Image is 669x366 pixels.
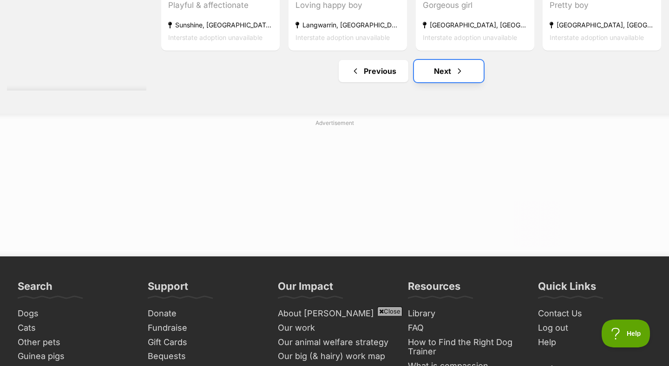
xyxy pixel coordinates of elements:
[404,307,525,321] a: Library
[109,131,560,247] iframe: Advertisement
[160,60,662,82] nav: Pagination
[144,321,265,335] a: Fundraise
[423,33,517,41] span: Interstate adoption unavailable
[423,19,527,31] strong: [GEOGRAPHIC_DATA], [GEOGRAPHIC_DATA]
[550,19,654,31] strong: [GEOGRAPHIC_DATA], [GEOGRAPHIC_DATA]
[295,19,400,31] strong: Langwarrin, [GEOGRAPHIC_DATA]
[278,280,333,298] h3: Our Impact
[414,60,484,82] a: Next page
[534,307,655,321] a: Contact Us
[538,280,596,298] h3: Quick Links
[408,280,460,298] h3: Resources
[14,335,135,350] a: Other pets
[550,33,644,41] span: Interstate adoption unavailable
[148,280,188,298] h3: Support
[168,19,273,31] strong: Sunshine, [GEOGRAPHIC_DATA]
[274,307,395,321] a: About [PERSON_NAME]
[144,335,265,350] a: Gift Cards
[295,33,390,41] span: Interstate adoption unavailable
[14,321,135,335] a: Cats
[18,280,52,298] h3: Search
[168,33,262,41] span: Interstate adoption unavailable
[339,60,408,82] a: Previous page
[144,307,265,321] a: Donate
[165,320,504,361] iframe: Advertisement
[534,335,655,350] a: Help
[144,349,265,364] a: Bequests
[377,307,402,316] span: Close
[602,320,650,347] iframe: Help Scout Beacon - Open
[14,307,135,321] a: Dogs
[14,349,135,364] a: Guinea pigs
[534,321,655,335] a: Log out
